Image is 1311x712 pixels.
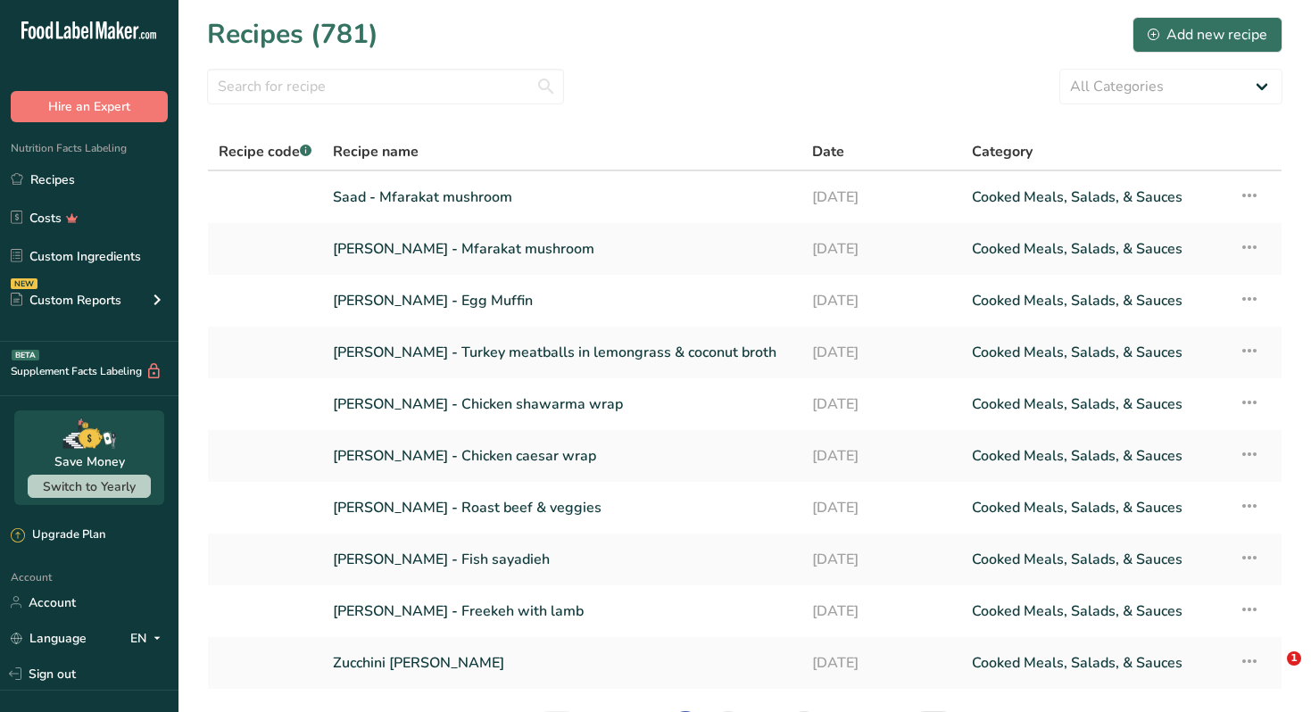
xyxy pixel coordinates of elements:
a: [DATE] [812,592,950,630]
a: [DATE] [812,230,950,268]
a: [PERSON_NAME] - Roast beef & veggies [333,489,791,526]
a: Cooked Meals, Salads, & Sauces [972,230,1217,268]
a: [DATE] [812,489,950,526]
a: [DATE] [812,437,950,475]
a: [PERSON_NAME] - Egg Muffin [333,282,791,319]
div: EN [130,627,168,649]
a: [PERSON_NAME] - Turkey meatballs in lemongrass & coconut broth [333,334,791,371]
a: [PERSON_NAME] - Mfarakat mushroom [333,230,791,268]
a: Cooked Meals, Salads, & Sauces [972,334,1217,371]
a: [DATE] [812,334,950,371]
iframe: Intercom live chat [1250,651,1293,694]
a: [DATE] [812,644,950,682]
a: [DATE] [812,541,950,578]
div: Add new recipe [1148,24,1267,46]
span: Recipe code [219,142,311,161]
button: Add new recipe [1133,17,1282,53]
a: [PERSON_NAME] - Freekeh with lamb [333,592,791,630]
div: Upgrade Plan [11,526,105,544]
a: [DATE] [812,282,950,319]
a: Cooked Meals, Salads, & Sauces [972,437,1217,475]
a: [PERSON_NAME] - Chicken shawarma wrap [333,385,791,423]
div: BETA [12,350,39,360]
a: Cooked Meals, Salads, & Sauces [972,385,1217,423]
a: [DATE] [812,385,950,423]
a: Zucchini [PERSON_NAME] [333,644,791,682]
input: Search for recipe [207,69,564,104]
a: Cooked Meals, Salads, & Sauces [972,644,1217,682]
a: Cooked Meals, Salads, & Sauces [972,282,1217,319]
a: Saad - Mfarakat mushroom [333,178,791,216]
a: Cooked Meals, Salads, & Sauces [972,592,1217,630]
a: Cooked Meals, Salads, & Sauces [972,489,1217,526]
span: Switch to Yearly [43,478,136,495]
span: Category [972,141,1033,162]
a: Language [11,623,87,654]
a: [DATE] [812,178,950,216]
button: Switch to Yearly [28,475,151,498]
div: Save Money [54,452,125,471]
a: Cooked Meals, Salads, & Sauces [972,541,1217,578]
span: 1 [1287,651,1301,666]
h1: Recipes (781) [207,14,378,54]
a: [PERSON_NAME] - Fish sayadieh [333,541,791,578]
div: NEW [11,278,37,289]
button: Hire an Expert [11,91,168,122]
span: Recipe name [333,141,419,162]
div: Custom Reports [11,291,121,310]
a: Cooked Meals, Salads, & Sauces [972,178,1217,216]
a: [PERSON_NAME] - Chicken caesar wrap [333,437,791,475]
span: Date [812,141,844,162]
